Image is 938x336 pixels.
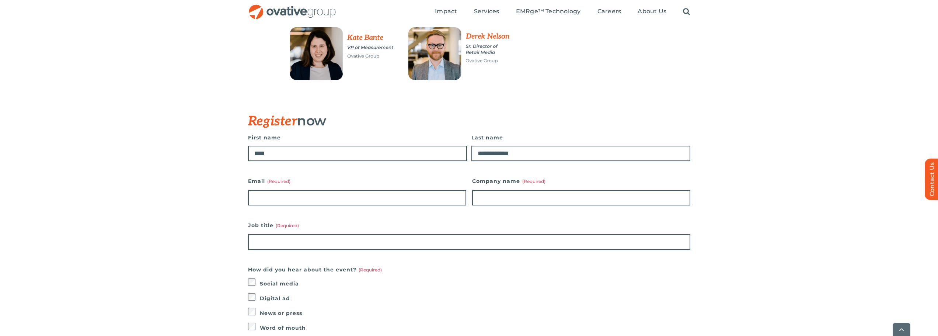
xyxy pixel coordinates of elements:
[638,8,666,15] span: About Us
[248,220,690,231] label: Job title
[248,113,653,129] h3: now
[248,132,467,143] label: First name
[516,8,581,15] span: EMRge™ Technology
[474,8,499,16] a: Services
[597,8,621,15] span: Careers
[597,8,621,16] a: Careers
[267,179,290,184] span: (Required)
[435,8,457,16] a: Impact
[248,176,466,186] label: Email
[248,264,382,275] legend: How did you hear about the event?
[516,8,581,16] a: EMRge™ Technology
[638,8,666,16] a: About Us
[260,323,690,333] label: Word of mouth
[472,176,690,186] label: Company name
[260,278,690,289] label: Social media
[471,132,690,143] label: Last name
[260,308,690,318] label: News or press
[248,113,297,129] span: Register
[260,293,690,304] label: Digital ad
[276,223,299,228] span: (Required)
[683,8,690,16] a: Search
[359,267,382,273] span: (Required)
[248,4,337,11] a: OG_Full_horizontal_RGB
[435,8,457,15] span: Impact
[522,179,545,184] span: (Required)
[474,8,499,15] span: Services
